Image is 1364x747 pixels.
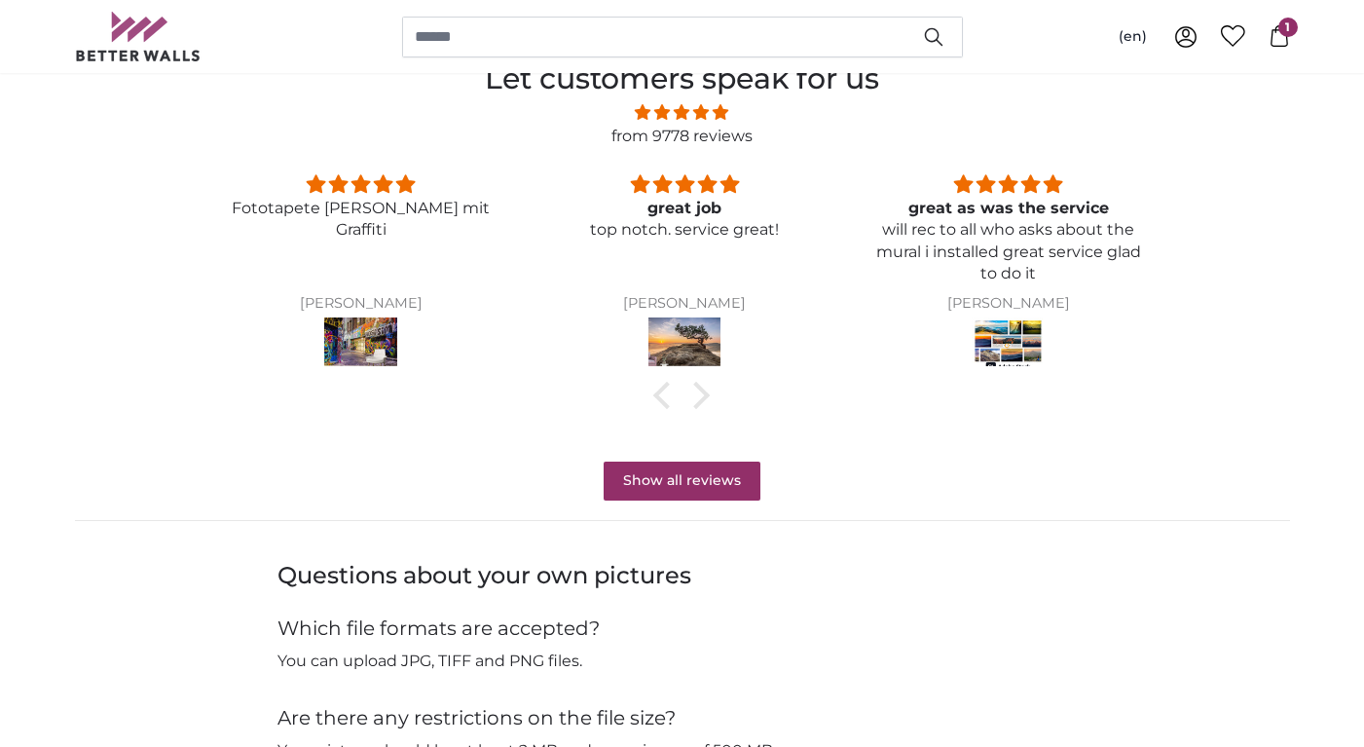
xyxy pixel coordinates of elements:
[277,615,1088,642] h4: Which file formats are accepted?
[546,198,823,219] div: great job
[611,127,753,145] a: from 9778 reviews
[648,317,721,372] img: Fototapete Old Pine
[869,198,1146,219] div: great as was the service
[869,171,1146,198] div: 5 stars
[1278,18,1298,37] span: 1
[196,56,1167,100] h2: Let customers speak for us
[196,100,1167,125] span: 4.81 stars
[277,560,1088,591] h3: Questions about your own pictures
[222,296,498,312] div: [PERSON_NAME]
[222,171,498,198] div: 5 stars
[604,462,760,501] a: Show all reviews
[324,317,397,372] img: Fototapete Häuser mit Graffiti
[972,317,1045,372] img: Stockfoto
[869,219,1146,284] p: will rec to all who asks about the mural i installed great service glad to do it
[277,704,1088,731] h4: Are there any restrictions on the file size?
[277,650,1088,673] p: You can upload JPG, TIFF and PNG files.
[546,171,823,198] div: 5 stars
[546,296,823,312] div: [PERSON_NAME]
[869,296,1146,312] div: [PERSON_NAME]
[1103,19,1162,55] button: (en)
[222,198,498,242] p: Fototapete [PERSON_NAME] mit Graffiti
[546,219,823,241] p: top notch. service great!
[75,12,202,61] img: Betterwalls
